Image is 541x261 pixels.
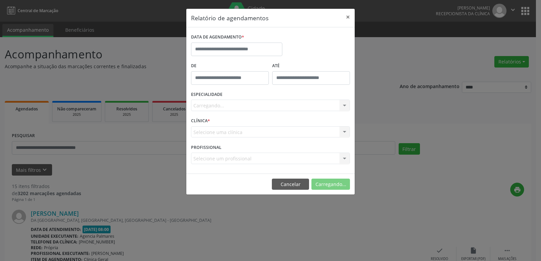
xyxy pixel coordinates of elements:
[191,32,244,43] label: DATA DE AGENDAMENTO
[191,142,221,153] label: PROFISSIONAL
[191,61,269,71] label: De
[191,116,210,126] label: CLÍNICA
[191,89,222,100] label: ESPECIALIDADE
[272,61,350,71] label: ATÉ
[341,9,355,25] button: Close
[311,179,350,190] button: Carregando...
[191,14,268,22] h5: Relatório de agendamentos
[272,179,309,190] button: Cancelar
